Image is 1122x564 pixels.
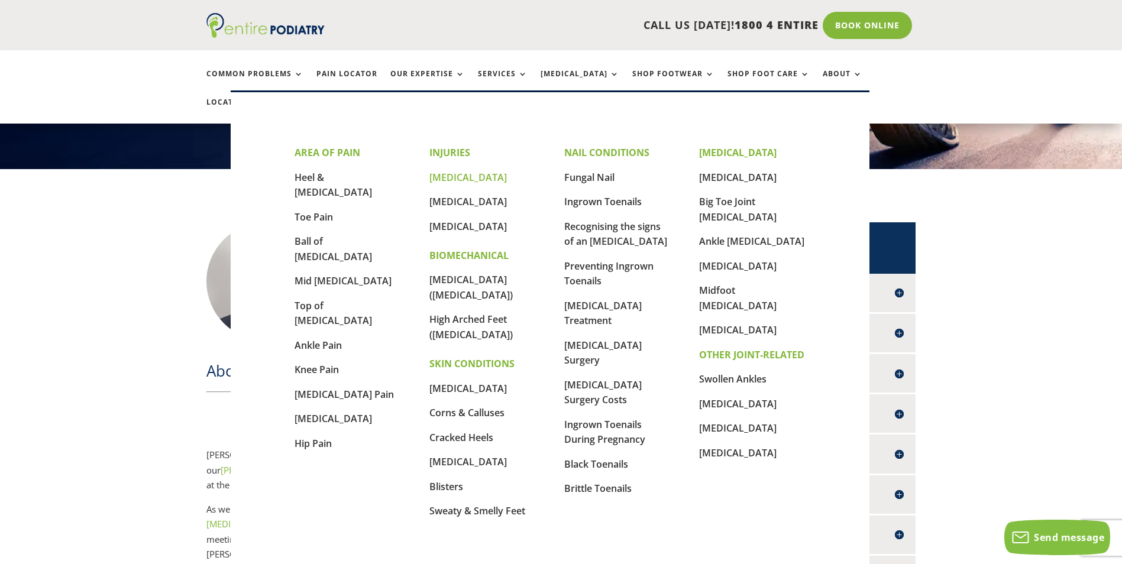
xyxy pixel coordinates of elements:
a: [MEDICAL_DATA] [429,220,507,233]
p: CALL US [DATE]! [370,18,819,33]
button: Send message [1004,520,1110,555]
a: [MEDICAL_DATA] Treatment [564,299,642,328]
a: [PERSON_NAME] [221,464,289,476]
a: Ankle Pain [295,339,342,352]
a: Services [478,70,528,95]
a: Mid [MEDICAL_DATA] [295,274,392,287]
a: Midfoot [MEDICAL_DATA] [699,284,777,312]
a: [MEDICAL_DATA] Surgery Costs [564,378,642,407]
a: [MEDICAL_DATA] [429,195,507,208]
a: Recognising the signs of an [MEDICAL_DATA] [564,220,667,248]
a: [MEDICAL_DATA] surgery [206,518,308,530]
strong: INJURIES [429,146,470,159]
a: [MEDICAL_DATA] [429,171,507,184]
a: Shop Footwear [632,70,714,95]
a: Blisters [429,480,463,493]
img: Jesslyn Kee podiatrist at Entire Podiatry Logan, Robina on the Gold Coast, and Strathpine [206,222,325,341]
a: Book Online [823,12,912,39]
span: 1800 4 ENTIRE [735,18,819,32]
a: Common Problems [206,70,303,95]
a: Preventing Ingrown Toenails [564,260,654,288]
a: Shop Foot Care [727,70,810,95]
a: About [823,70,862,95]
a: Our Expertise [390,70,465,95]
a: Swollen Ankles [699,372,767,385]
span: Send message [1034,531,1104,544]
strong: OTHER JOINT-RELATED [699,348,804,361]
a: [MEDICAL_DATA] [699,446,777,459]
a: Locations [206,98,266,124]
img: logo (1) [206,13,325,38]
a: [MEDICAL_DATA] [699,260,777,273]
a: Sweaty & Smelly Feet [429,504,525,517]
a: [MEDICAL_DATA] [429,382,507,395]
a: Ingrown Toenails During Pregnancy [564,418,645,446]
a: Ingrown Toenails [564,195,642,208]
a: [MEDICAL_DATA] ([MEDICAL_DATA]) [429,273,513,302]
a: [MEDICAL_DATA] [429,455,507,468]
a: Big Toe Joint [MEDICAL_DATA] [699,195,777,223]
strong: SKIN CONDITIONS [429,357,515,370]
a: Ball of [MEDICAL_DATA] [295,235,372,263]
a: Brittle Toenails [564,482,632,495]
strong: BIOMECHANICAL [429,249,509,262]
a: [MEDICAL_DATA] Pain [295,388,394,401]
a: [MEDICAL_DATA] [541,70,619,95]
p: [PERSON_NAME] ([PERSON_NAME]) [PERSON_NAME] is a podiatrist based at our , and clinics. She compl... [206,448,667,502]
a: [MEDICAL_DATA] [699,323,777,336]
a: Corns & Calluses [429,406,505,419]
a: [MEDICAL_DATA] [699,422,777,435]
a: Knee Pain [295,363,339,376]
h2: About [206,360,667,387]
a: Ankle [MEDICAL_DATA] [699,235,804,248]
a: Hip Pain [295,437,332,450]
strong: AREA OF PAIN [295,146,360,159]
strong: NAIL CONDITIONS [564,146,649,159]
a: High Arched Feet ([MEDICAL_DATA]) [429,313,513,341]
a: Black Toenails [564,458,628,471]
a: Pain Locator [316,70,377,95]
a: Top of [MEDICAL_DATA] [295,299,372,328]
a: Fungal Nail [564,171,615,184]
a: Entire Podiatry [206,28,325,40]
a: [MEDICAL_DATA] [699,397,777,410]
a: Heel & [MEDICAL_DATA] [295,171,372,199]
a: [MEDICAL_DATA] [295,412,372,425]
a: Cracked Heels [429,431,493,444]
a: [MEDICAL_DATA] Surgery [564,339,642,367]
a: Toe Pain [295,210,333,223]
a: [MEDICAL_DATA] [699,171,777,184]
strong: [MEDICAL_DATA] [699,146,777,159]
